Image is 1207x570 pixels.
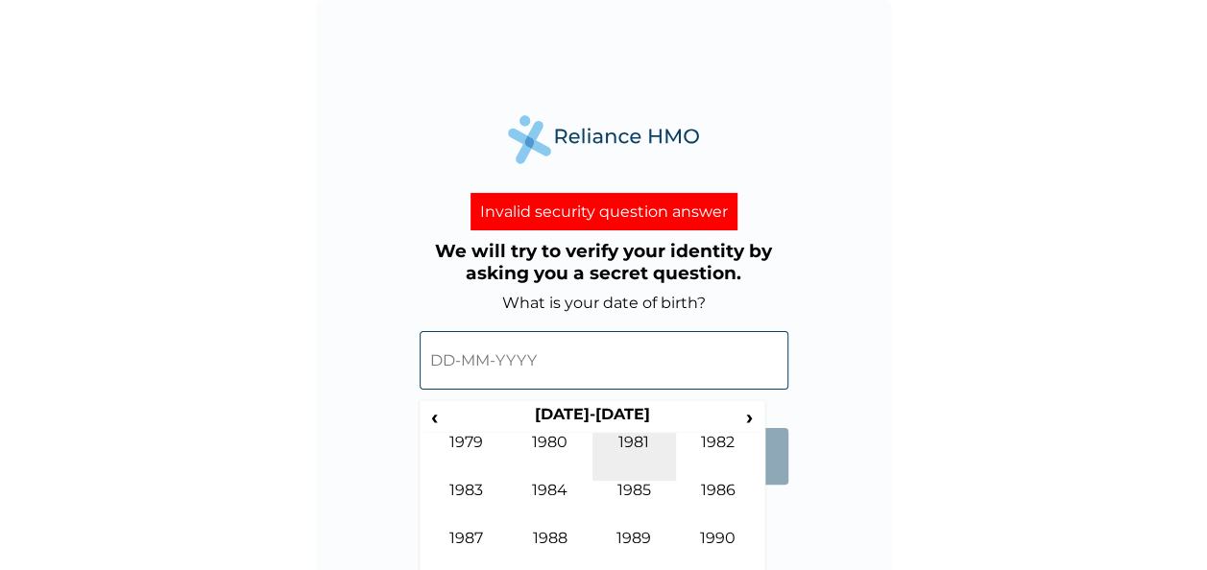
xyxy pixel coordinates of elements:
td: 1985 [592,481,677,529]
td: 1981 [592,433,677,481]
td: 1979 [424,433,509,481]
td: 1982 [676,433,760,481]
label: What is your date of birth? [502,294,706,312]
div: Invalid security question answer [471,193,737,230]
th: [DATE]-[DATE] [445,405,739,432]
span: › [739,405,760,429]
td: 1983 [424,481,509,529]
td: 1980 [508,433,592,481]
td: 1986 [676,481,760,529]
input: DD-MM-YYYY [420,331,788,390]
h3: We will try to verify your identity by asking you a secret question. [420,240,788,284]
img: Reliance Health's Logo [508,115,700,164]
span: ‹ [424,405,445,429]
td: 1984 [508,481,592,529]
